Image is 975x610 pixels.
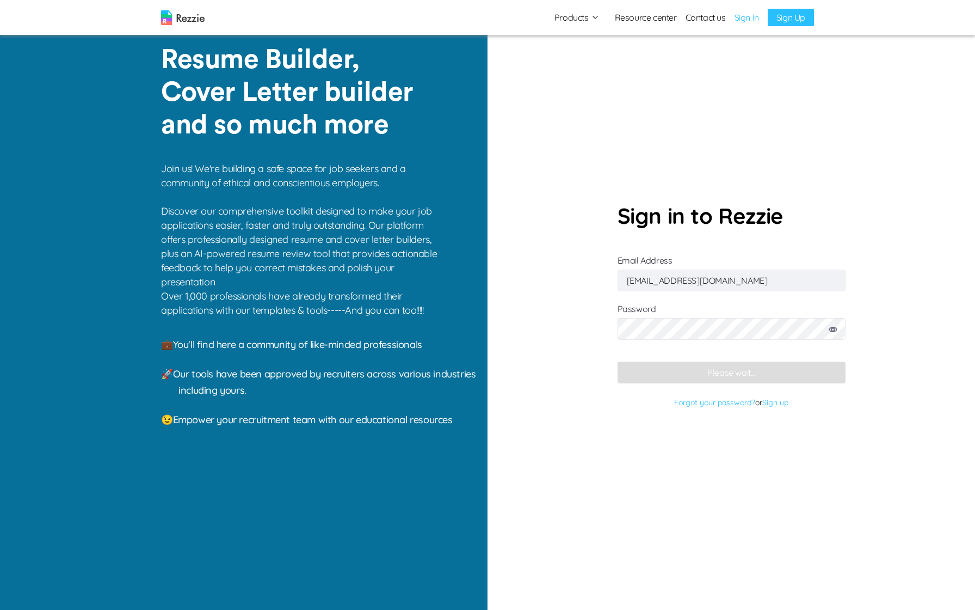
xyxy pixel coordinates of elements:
a: Forgot your password? [674,398,755,407]
a: Sign Up [768,9,814,26]
a: Sign In [735,11,759,24]
span: 💼 You'll find here a community of like-minded professionals [161,338,422,351]
a: Resource center [615,11,677,24]
a: Sign up [762,398,788,407]
span: 🚀 Our tools have been approved by recruiters across various industries including yours. [161,368,476,396]
label: Email Address [618,255,846,286]
p: or [618,394,846,411]
p: Over 1,000 professionals have already transformed their applications with our templates & tools--... [161,289,445,318]
p: Sign in to Rezzie [618,199,846,232]
img: logo [161,10,205,25]
p: Resume Builder, Cover Letter builder and so much more [161,44,433,142]
button: Please wait... [618,362,846,383]
p: Join us! We're building a safe space for job seekers and a community of ethical and conscientious... [161,162,445,289]
input: Email Address [618,270,846,291]
span: 😉 Empower your recruitment team with our educational resources [161,413,453,426]
input: Password [618,318,846,340]
label: Password [618,303,846,351]
button: Products [554,11,600,24]
a: Contact us [686,11,726,24]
